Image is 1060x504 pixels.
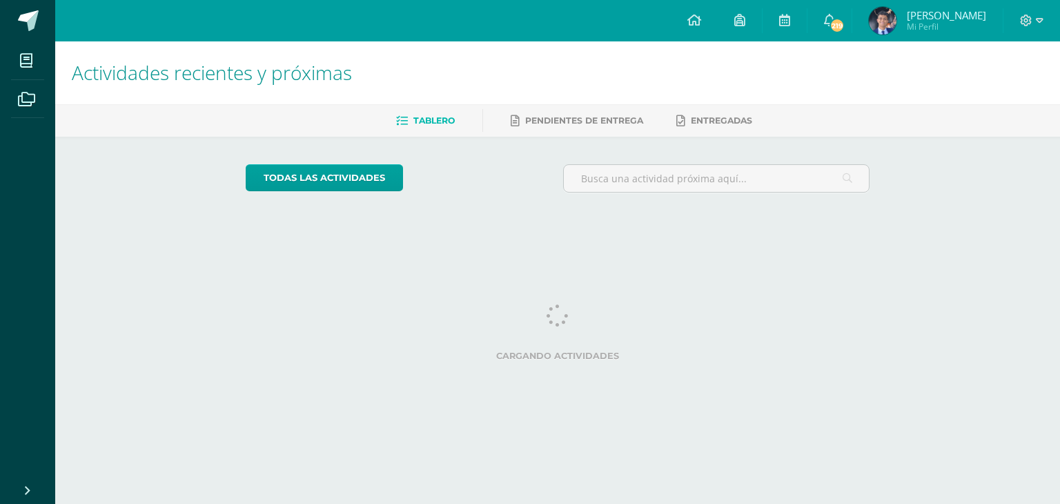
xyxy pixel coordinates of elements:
[511,110,643,132] a: Pendientes de entrega
[869,7,896,35] img: 011d163692ab84abaa60657994dcbb4e.png
[413,115,455,126] span: Tablero
[564,165,870,192] input: Busca una actividad próxima aquí...
[246,351,870,361] label: Cargando actividades
[907,21,986,32] span: Mi Perfil
[72,59,352,86] span: Actividades recientes y próximas
[246,164,403,191] a: todas las Actividades
[676,110,752,132] a: Entregadas
[396,110,455,132] a: Tablero
[525,115,643,126] span: Pendientes de entrega
[830,18,845,33] span: 219
[691,115,752,126] span: Entregadas
[907,8,986,22] span: [PERSON_NAME]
